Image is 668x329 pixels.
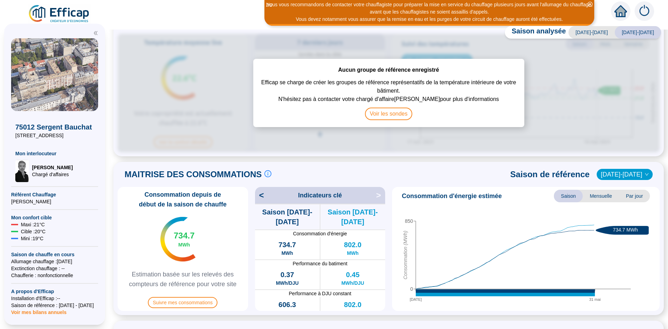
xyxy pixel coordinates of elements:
[279,300,296,310] span: 606.3
[614,5,627,17] span: home
[615,26,661,39] span: [DATE]-[DATE]
[11,198,98,205] span: [PERSON_NAME]
[32,171,73,178] span: Chargé d'affaires
[589,297,601,301] tspan: 31 mai
[281,250,293,257] span: MWh
[265,16,593,23] div: Vous devez notamment vous assurer que la remise en eau et les purges de votre circuit de chauffag...
[344,240,361,250] span: 802.0
[554,190,583,202] span: Saison
[266,2,272,8] i: 2 / 2
[276,280,299,287] span: MWh/DJU
[410,297,422,301] tspan: [DATE]
[255,230,385,237] span: Consommation d'énergie
[255,207,320,227] span: Saison [DATE]-[DATE]
[338,66,439,74] span: Aucun groupe de référence enregistré
[11,295,98,302] span: Installation d'Efficap : --
[588,2,593,7] span: close-circle
[260,74,517,95] span: Efficap se charge de créer les groupes de référence représentatifs de la température intérieure d...
[255,290,385,297] span: Performance à DJU constant
[15,150,94,157] span: Mon interlocuteur
[15,122,94,132] span: 75012 Sergent Bauchat
[120,190,245,209] span: Consommation depuis de début de la saison de chauffe
[410,286,413,292] tspan: 0
[403,230,408,279] tspan: Consommation (MWh)
[344,300,361,310] span: 802.0
[148,297,217,308] span: Suivre mes consommations
[178,241,190,248] span: MWh
[255,190,264,201] span: <
[619,190,650,202] span: Par jour
[11,272,98,279] span: Chaufferie : non fonctionnelle
[21,235,43,242] span: Mini : 19 °C
[264,170,271,177] span: info-circle
[28,4,91,24] img: efficap energie logo
[160,217,196,261] img: indicateur températures
[11,302,98,309] span: Saison de référence : [DATE] - [DATE]
[347,310,358,316] span: MWh
[11,258,98,265] span: Allumage chauffage : [DATE]
[265,1,593,16] div: Nous vous recommandons de contacter votre chauffagiste pour préparer la mise en service du chauff...
[11,251,98,258] span: Saison de chauffe en cours
[93,31,98,36] span: double-left
[365,108,413,120] span: Voir les sondes
[645,172,649,177] span: down
[11,214,98,221] span: Mon confort cible
[376,190,385,201] span: >
[601,169,649,180] span: 2023-2024
[21,228,46,235] span: Cible : 20 °C
[11,305,66,315] span: Voir mes bilans annuels
[583,190,619,202] span: Mensuelle
[32,164,73,171] span: [PERSON_NAME]
[402,191,502,201] span: Consommation d'énergie estimée
[505,26,566,39] span: Saison analysée
[255,260,385,267] span: Performance du batiment
[341,280,364,287] span: MWh/DJU
[120,269,245,289] span: Estimation basée sur les relevés des compteurs de référence pour votre site
[281,310,293,316] span: MWh
[320,207,385,227] span: Saison [DATE]-[DATE]
[405,218,413,224] tspan: 850
[346,270,359,280] span: 0.45
[635,1,654,21] img: alerts
[174,230,194,241] span: 734.7
[510,169,590,180] span: Saison de référence
[298,190,342,200] span: Indicateurs clé
[15,132,94,139] span: [STREET_ADDRESS]
[280,270,294,280] span: 0.37
[15,160,29,182] img: Chargé d'affaires
[278,95,499,108] span: N'hésitez pas à contacter votre chargé d'affaire [PERSON_NAME] pour plus d'informations
[11,288,98,295] span: A propos d'Efficap
[568,26,615,39] span: [DATE]-[DATE]
[279,240,296,250] span: 734.7
[11,265,98,272] span: Exctinction chauffage : --
[11,191,98,198] span: Référent Chauffage
[125,169,262,180] span: MAITRISE DES CONSOMMATIONS
[347,250,358,257] span: MWh
[613,227,638,233] text: 734.7 MWh
[21,221,45,228] span: Maxi : 21 °C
